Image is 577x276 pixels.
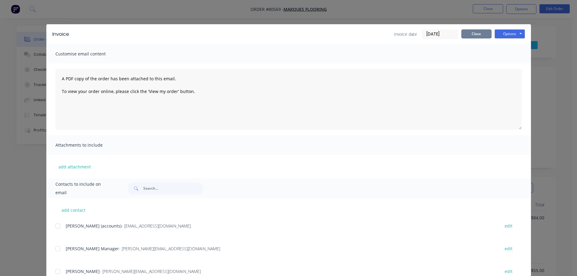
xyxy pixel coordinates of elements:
span: Invoice date [394,31,417,37]
span: [PERSON_NAME] (accounts) [66,223,121,229]
input: Search... [143,182,203,195]
button: edit [501,244,516,253]
span: - [PERSON_NAME][EMAIL_ADDRESS][DOMAIN_NAME] [100,268,201,274]
span: [PERSON_NAME] [66,268,100,274]
span: - [PERSON_NAME][EMAIL_ADDRESS][DOMAIN_NAME] [119,246,220,251]
span: [PERSON_NAME] Manager [66,246,119,251]
span: Contacts to include on email [55,180,113,197]
button: edit [501,222,516,230]
span: Customise email content [55,50,122,58]
button: add attachment [55,162,94,171]
button: Options [495,29,525,38]
button: Close [461,29,492,38]
span: - [EMAIL_ADDRESS][DOMAIN_NAME] [121,223,191,229]
button: edit [501,267,516,275]
div: Invoice [52,31,69,38]
textarea: A PDF copy of the order has been attached to this email. To view your order online, please click ... [55,69,522,130]
button: add contact [55,205,92,214]
span: Attachments to include [55,141,122,149]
